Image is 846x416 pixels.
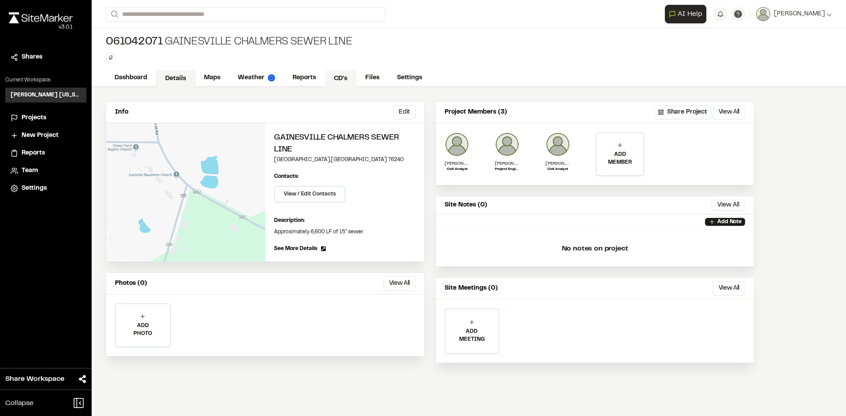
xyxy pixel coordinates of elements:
p: Add Note [717,218,742,226]
div: Gainesville Chalmers Sewer Line [106,35,352,49]
p: Contacts: [274,173,299,180]
a: Settings [11,184,81,193]
p: [PERSON_NAME] [545,160,570,167]
span: Collapse [5,398,33,409]
button: View All [712,200,745,210]
button: View All [713,105,745,119]
a: Maps [195,70,229,86]
span: New Project [22,131,59,140]
p: Site Notes (0) [445,200,487,210]
p: Civil Analyst [445,167,469,172]
img: Matthew Fontaine [445,132,469,157]
a: Details [156,70,195,87]
span: AI Help [678,9,702,19]
p: Approximately 6,600 LF of 15" sewer. [274,228,416,236]
p: ADD MEETING [445,328,498,343]
span: Projects [22,113,46,123]
p: [PERSON_NAME] [495,160,519,167]
p: ADD PHOTO [116,322,170,338]
button: [PERSON_NAME] [756,7,832,21]
a: CD's [325,70,356,87]
p: Photos (0) [115,279,147,288]
h2: Gainesville Chalmers Sewer Line [274,132,416,156]
p: Civil Analyst [545,167,570,172]
img: rebrand.png [9,12,73,23]
div: Oh geez...please don't... [9,23,73,31]
span: Team [22,166,38,176]
button: View / Edit Contacts [274,186,345,202]
h3: [PERSON_NAME] [US_STATE] [11,91,81,99]
p: [GEOGRAPHIC_DATA] , [GEOGRAPHIC_DATA] 76240 [274,156,416,164]
button: Edit Tags [106,53,115,63]
a: Settings [388,70,431,86]
span: [PERSON_NAME] [774,9,825,19]
span: 061042071 [106,35,163,49]
a: Team [11,166,81,176]
button: View All [713,281,745,295]
p: Info [115,107,128,117]
p: Current Workspace [5,76,86,84]
img: Matthew Ontiveros [545,132,570,157]
button: Open AI Assistant [665,5,706,23]
span: Shares [22,52,42,62]
span: See More Details [274,245,317,253]
button: Edit [393,105,416,119]
p: Site Meetings (0) [445,283,498,293]
button: View All [383,276,416,291]
a: Weather [229,70,284,86]
a: New Project [11,131,81,140]
a: Reports [284,70,325,86]
p: Description: [274,217,416,225]
a: Files [356,70,388,86]
span: Reports [22,148,45,158]
div: Open AI Assistant [665,5,710,23]
a: Shares [11,52,81,62]
p: ADD MEMBER [597,151,643,166]
p: No notes on project [443,235,747,263]
span: Share Workspace [5,374,64,384]
p: [PERSON_NAME] [445,160,469,167]
a: Reports [11,148,81,158]
img: precipai.png [268,74,275,81]
a: Dashboard [106,70,156,86]
img: User [756,7,770,21]
p: Project Engineer [495,167,519,172]
p: Project Members (3) [445,107,507,117]
img: Jack Earney [495,132,519,157]
button: Search [106,7,122,22]
a: Projects [11,113,81,123]
button: Share Project [654,105,711,119]
span: Settings [22,184,47,193]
